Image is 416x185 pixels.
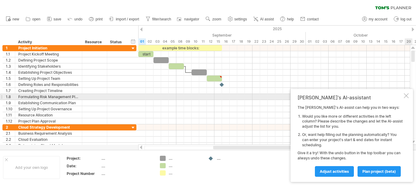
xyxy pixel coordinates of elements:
[252,38,260,45] div: Monday, 22 September 2025
[299,15,321,23] a: contact
[54,17,61,21] span: save
[237,38,245,45] div: Thursday, 18 September 2025
[6,112,15,118] div: 1.11
[184,17,199,21] span: navigator
[67,156,100,161] div: Project:
[306,38,313,45] div: Wednesday, 1 October 2025
[199,38,207,45] div: Thursday, 11 September 2025
[67,171,100,176] div: Project Number
[359,38,367,45] div: Friday, 10 October 2025
[6,82,15,87] div: 1.6
[287,17,294,21] span: help
[279,15,296,23] a: help
[153,38,161,45] div: Wednesday, 3 September 2025
[313,38,321,45] div: Thursday, 2 October 2025
[6,45,15,51] div: 1
[138,51,153,57] div: start
[18,106,79,112] div: Setting Up Project Governance
[161,38,169,45] div: Thursday, 4 September 2025
[96,17,103,21] span: print
[66,15,84,23] a: undo
[6,88,15,94] div: 1.7
[138,45,222,51] div: example time blocks:
[204,15,223,23] a: zoom
[12,17,19,21] span: new
[6,100,15,106] div: 1.9
[176,38,184,45] div: Monday, 8 September 2025
[18,112,79,118] div: Resource Allocation
[18,51,79,57] div: Project Kickoff Meeting
[336,38,344,45] div: Tuesday, 7 October 2025
[245,38,252,45] div: Friday, 19 September 2025
[169,156,202,161] div: ....
[230,38,237,45] div: Wednesday, 17 September 2025
[207,38,214,45] div: Friday, 12 September 2025
[6,118,15,124] div: 1.12
[382,38,390,45] div: Wednesday, 15 October 2025
[6,51,15,57] div: 1.1
[152,17,171,21] span: filter/search
[222,38,230,45] div: Tuesday, 16 September 2025
[18,143,79,148] div: Determining Cloud Model
[146,38,153,45] div: Tuesday, 2 September 2025
[74,17,83,21] span: undo
[32,17,41,21] span: open
[85,39,104,45] div: Resource
[367,38,374,45] div: Monday, 13 October 2025
[268,38,275,45] div: Wednesday, 24 September 2025
[298,105,403,176] div: The [PERSON_NAME]'s AI-assist can help you in two ways: Give it a try! With the undo button in th...
[344,38,351,45] div: Wednesday, 8 October 2025
[6,76,15,81] div: 1.5
[260,38,268,45] div: Tuesday, 23 September 2025
[87,15,104,23] a: print
[3,156,60,179] div: Add your own logo
[392,15,413,23] a: log out
[397,38,405,45] div: Friday, 17 October 2025
[252,15,276,23] a: AI assist
[329,38,336,45] div: Monday, 6 October 2025
[275,38,283,45] div: Thursday, 25 September 2025
[351,38,359,45] div: Thursday, 9 October 2025
[369,17,387,21] span: my account
[176,15,201,23] a: navigator
[18,94,79,100] div: Formulating Risk Management Plan
[212,17,221,21] span: zoom
[217,156,250,161] div: ....
[192,38,199,45] div: Wednesday, 10 September 2025
[169,38,176,45] div: Friday, 5 September 2025
[18,57,79,63] div: Defining Project Scope
[298,38,306,45] div: Tuesday, 30 September 2025
[6,130,15,136] div: 2.1
[283,38,291,45] div: Friday, 26 September 2025
[315,166,354,177] a: Adjust activities
[169,170,202,176] div: ....
[400,17,411,21] span: log out
[260,17,274,21] span: AI assist
[144,15,173,23] a: filter/search
[6,137,15,142] div: 2.2
[138,32,306,38] div: September 2025
[234,17,247,21] span: settings
[214,38,222,45] div: Monday, 15 September 2025
[6,143,15,148] div: 2.3
[405,38,412,45] div: Monday, 20 October 2025
[18,39,79,45] div: Activity
[24,15,42,23] a: open
[101,163,153,169] div: ....
[302,114,403,129] li: Would you like more or different activities in the left column? Please describe the changes and l...
[110,39,123,45] div: Status
[6,106,15,112] div: 1.10
[101,171,153,176] div: ....
[18,137,79,142] div: Cloud Evaluation
[321,38,329,45] div: Friday, 3 October 2025
[184,38,192,45] div: Tuesday, 9 September 2025
[18,63,79,69] div: Identifying Stakeholders
[18,100,79,106] div: Establishing Communication Plan
[169,163,202,168] div: ....
[6,63,15,69] div: 1.3
[18,82,79,87] div: Defining Roles and Responsibilities
[45,15,63,23] a: save
[18,76,79,81] div: Setting Up Project Team
[226,15,249,23] a: settings
[116,17,139,21] span: import / export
